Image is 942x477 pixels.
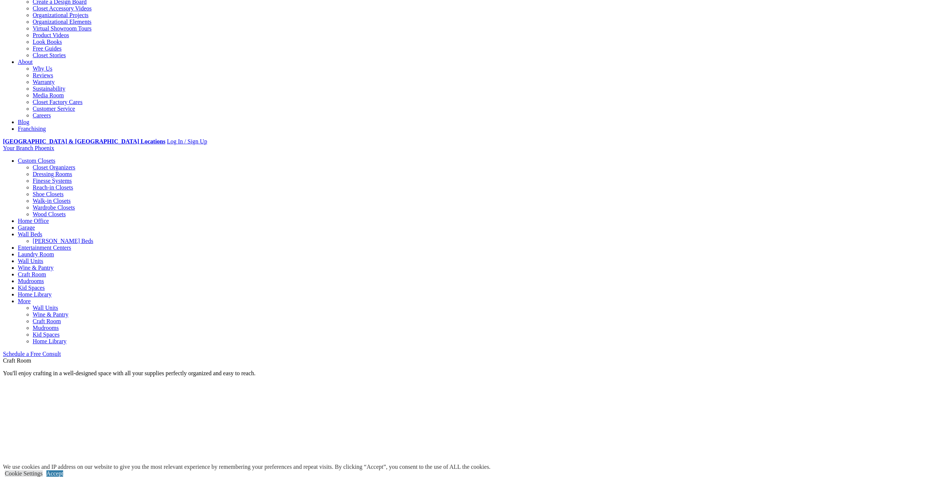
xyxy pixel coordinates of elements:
div: We use cookies and IP address on our website to give you the most relevant experience by remember... [3,464,490,470]
a: Mudrooms [18,278,44,284]
a: Customer Service [33,106,75,112]
a: Warranty [33,79,55,85]
a: Entertainment Centers [18,244,71,251]
a: Media Room [33,92,64,98]
a: Reach-in Closets [33,184,73,191]
a: Schedule a Free Consult (opens a dropdown menu) [3,351,61,357]
a: Home Library [33,338,66,344]
a: Custom Closets [18,158,55,164]
a: Closet Organizers [33,164,75,171]
a: Cookie Settings [5,470,43,477]
a: Reviews [33,72,53,78]
a: Laundry Room [18,251,54,257]
a: Wine & Pantry [33,311,68,318]
a: Mudrooms [33,325,59,331]
a: Careers [33,112,51,119]
a: Free Guides [33,45,62,52]
a: Blog [18,119,29,125]
a: [GEOGRAPHIC_DATA] & [GEOGRAPHIC_DATA] Locations [3,138,165,145]
a: Sustainability [33,85,65,92]
a: Closet Factory Cares [33,99,82,105]
a: Home Library [18,291,52,298]
a: More menu text will display only on big screen [18,298,31,304]
a: Product Videos [33,32,69,38]
a: Garage [18,224,35,231]
a: Kid Spaces [18,285,45,291]
a: Virtual Showroom Tours [33,25,92,32]
a: Craft Room [18,271,46,278]
p: You'll enjoy crafting in a well-designed space with all your supplies perfectly organized and eas... [3,370,939,377]
a: Your Branch Phoenix [3,145,54,151]
a: About [18,59,33,65]
a: Log In / Sign Up [167,138,207,145]
span: Your Branch [3,145,33,151]
a: Kid Spaces [33,331,59,338]
a: Organizational Projects [33,12,88,18]
a: Finesse Systems [33,178,72,184]
a: [PERSON_NAME] Beds [33,238,93,244]
a: Wine & Pantry [18,265,53,271]
a: Franchising [18,126,46,132]
a: Accept [46,470,63,477]
span: Phoenix [35,145,54,151]
a: Dressing Rooms [33,171,72,177]
a: Why Us [33,65,52,72]
a: Shoe Closets [33,191,63,197]
a: Wardrobe Closets [33,204,75,211]
a: Wall Units [18,258,43,264]
a: Wall Units [33,305,58,311]
a: Wood Closets [33,211,66,217]
a: Craft Room [33,318,61,324]
a: Look Books [33,39,62,45]
a: Closet Stories [33,52,66,58]
a: Organizational Elements [33,19,91,25]
a: Walk-in Closets [33,198,71,204]
span: Craft Room [3,357,31,364]
a: Home Office [18,218,49,224]
a: Closet Accessory Videos [33,5,92,12]
a: Wall Beds [18,231,42,237]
